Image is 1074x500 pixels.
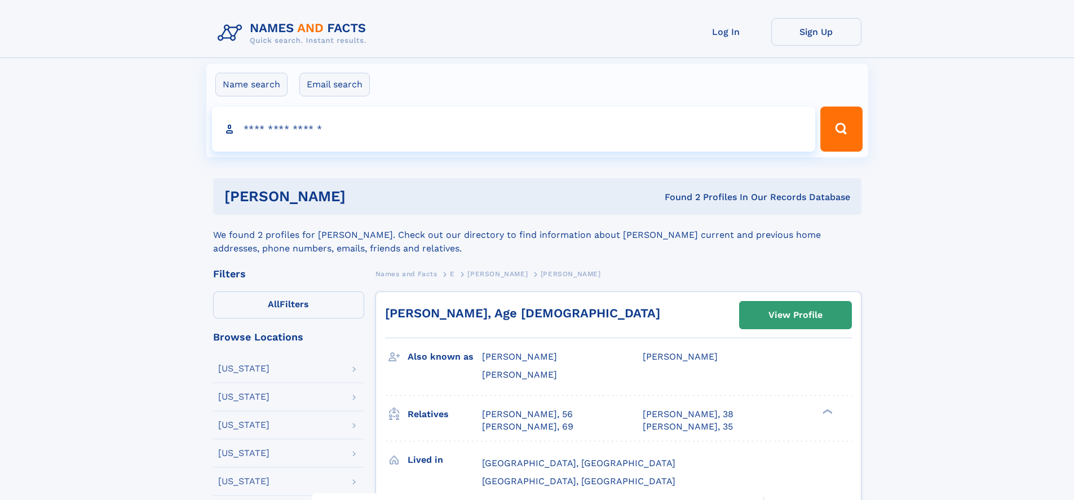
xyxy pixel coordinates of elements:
[218,392,269,401] div: [US_STATE]
[268,299,280,309] span: All
[681,18,771,46] a: Log In
[213,18,375,48] img: Logo Names and Facts
[408,450,482,470] h3: Lived in
[820,107,862,152] button: Search Button
[740,302,851,329] a: View Profile
[482,369,557,380] span: [PERSON_NAME]
[224,189,505,203] h1: [PERSON_NAME]
[482,351,557,362] span: [PERSON_NAME]
[218,421,269,430] div: [US_STATE]
[643,408,733,421] a: [PERSON_NAME], 38
[450,267,455,281] a: E
[213,332,364,342] div: Browse Locations
[408,347,482,366] h3: Also known as
[482,458,675,468] span: [GEOGRAPHIC_DATA], [GEOGRAPHIC_DATA]
[482,408,573,421] a: [PERSON_NAME], 56
[385,306,660,320] a: [PERSON_NAME], Age [DEMOGRAPHIC_DATA]
[467,270,528,278] span: [PERSON_NAME]
[820,408,833,415] div: ❯
[212,107,816,152] input: search input
[505,191,850,203] div: Found 2 Profiles In Our Records Database
[218,364,269,373] div: [US_STATE]
[375,267,437,281] a: Names and Facts
[213,269,364,279] div: Filters
[218,477,269,486] div: [US_STATE]
[482,476,675,486] span: [GEOGRAPHIC_DATA], [GEOGRAPHIC_DATA]
[467,267,528,281] a: [PERSON_NAME]
[643,351,718,362] span: [PERSON_NAME]
[299,73,370,96] label: Email search
[482,421,573,433] a: [PERSON_NAME], 69
[213,291,364,318] label: Filters
[408,405,482,424] h3: Relatives
[771,18,861,46] a: Sign Up
[213,215,861,255] div: We found 2 profiles for [PERSON_NAME]. Check out our directory to find information about [PERSON_...
[541,270,601,278] span: [PERSON_NAME]
[768,302,823,328] div: View Profile
[643,421,733,433] a: [PERSON_NAME], 35
[215,73,288,96] label: Name search
[450,270,455,278] span: E
[218,449,269,458] div: [US_STATE]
